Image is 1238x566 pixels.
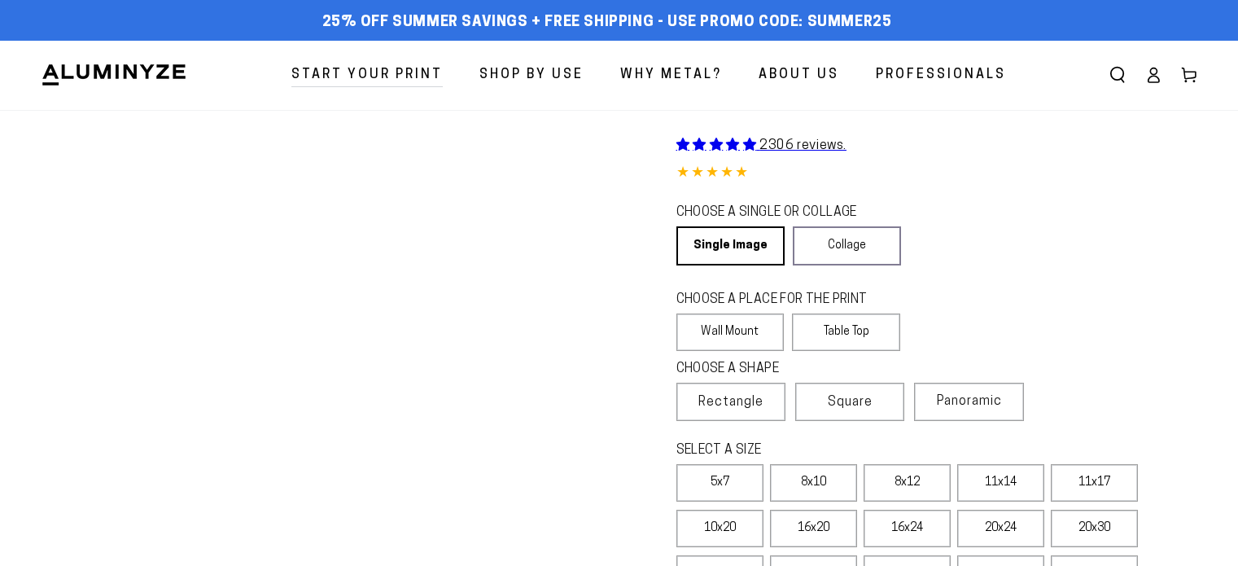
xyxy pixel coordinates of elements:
[41,63,187,87] img: Aluminyze
[864,510,951,547] label: 16x24
[676,139,846,152] a: 2306 reviews.
[864,54,1018,97] a: Professionals
[322,14,892,32] span: 25% off Summer Savings + Free Shipping - Use Promo Code: SUMMER25
[759,139,846,152] span: 2306 reviews.
[1051,510,1138,547] label: 20x30
[676,204,886,222] legend: CHOOSE A SINGLE OR COLLAGE
[793,226,901,265] a: Collage
[676,441,983,460] legend: SELECT A SIZE
[279,54,455,97] a: Start Your Print
[608,54,734,97] a: Why Metal?
[676,226,785,265] a: Single Image
[676,510,763,547] label: 10x20
[759,64,839,87] span: About Us
[620,64,722,87] span: Why Metal?
[467,54,596,97] a: Shop By Use
[676,360,888,379] legend: CHOOSE A SHAPE
[676,162,1198,186] div: 4.85 out of 5.0 stars
[770,510,857,547] label: 16x20
[291,64,443,87] span: Start Your Print
[746,54,851,97] a: About Us
[698,393,763,412] span: Rectangle
[479,64,584,87] span: Shop By Use
[1051,464,1138,502] label: 11x17
[770,464,857,502] label: 8x10
[937,395,1002,408] span: Panoramic
[876,64,1006,87] span: Professionals
[864,464,951,502] label: 8x12
[957,510,1044,547] label: 20x24
[792,314,900,351] label: Table Top
[1100,57,1135,93] summary: Search our site
[828,393,873,412] span: Square
[676,464,763,502] label: 5x7
[676,314,785,351] label: Wall Mount
[676,291,886,309] legend: CHOOSE A PLACE FOR THE PRINT
[957,464,1044,502] label: 11x14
